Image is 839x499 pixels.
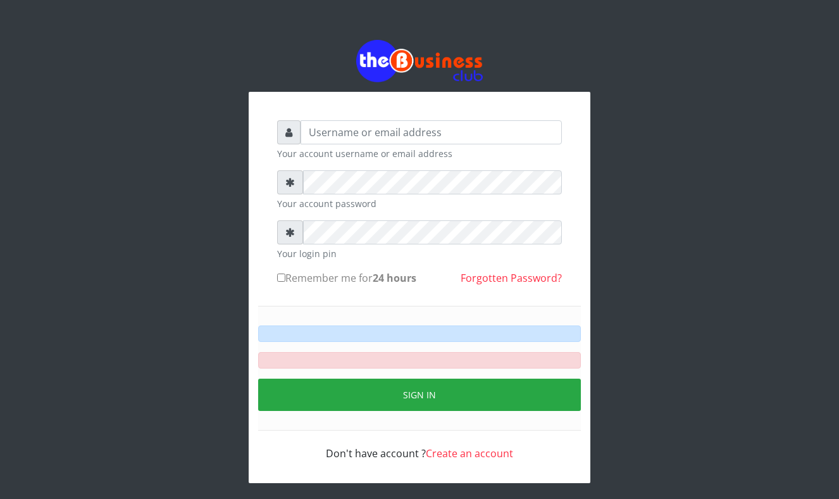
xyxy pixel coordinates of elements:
[461,271,562,285] a: Forgotten Password?
[277,247,562,260] small: Your login pin
[277,274,285,282] input: Remember me for24 hours
[277,147,562,160] small: Your account username or email address
[277,270,416,286] label: Remember me for
[277,431,562,461] div: Don't have account ?
[301,120,562,144] input: Username or email address
[373,271,416,285] b: 24 hours
[258,379,581,411] button: Sign in
[426,446,513,460] a: Create an account
[277,197,562,210] small: Your account password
